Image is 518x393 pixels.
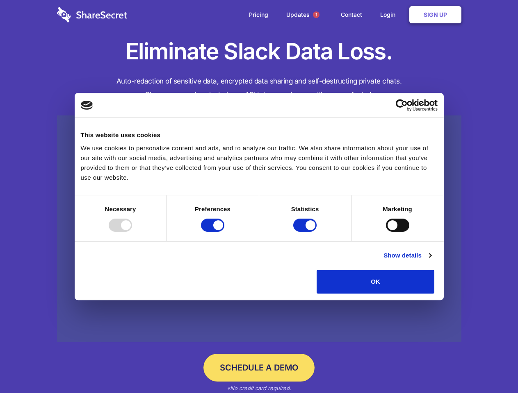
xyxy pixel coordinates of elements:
a: Show details [383,251,431,260]
h4: Auto-redaction of sensitive data, encrypted data sharing and self-destructing private chats. Shar... [57,75,461,102]
img: logo-wordmark-white-trans-d4663122ce5f474addd5e946df7df03e33cb6a1c49d2221995e7729f52c070b2.svg [57,7,127,23]
a: Pricing [241,2,276,27]
strong: Necessary [105,206,136,212]
span: 1 [313,11,319,18]
strong: Marketing [383,206,412,212]
strong: Statistics [291,206,319,212]
div: We use cookies to personalize content and ads, and to analyze our traffic. We also share informat... [81,143,438,183]
h1: Eliminate Slack Data Loss. [57,37,461,66]
a: Sign Up [409,6,461,23]
img: logo [81,101,93,110]
em: *No credit card required. [227,385,291,391]
button: OK [317,270,434,294]
a: Contact [333,2,370,27]
strong: Preferences [195,206,230,212]
a: Login [372,2,408,27]
div: This website uses cookies [81,130,438,140]
a: Usercentrics Cookiebot - opens in a new window [366,99,438,111]
a: Schedule a Demo [203,354,315,382]
a: Wistia video thumbnail [57,115,461,343]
